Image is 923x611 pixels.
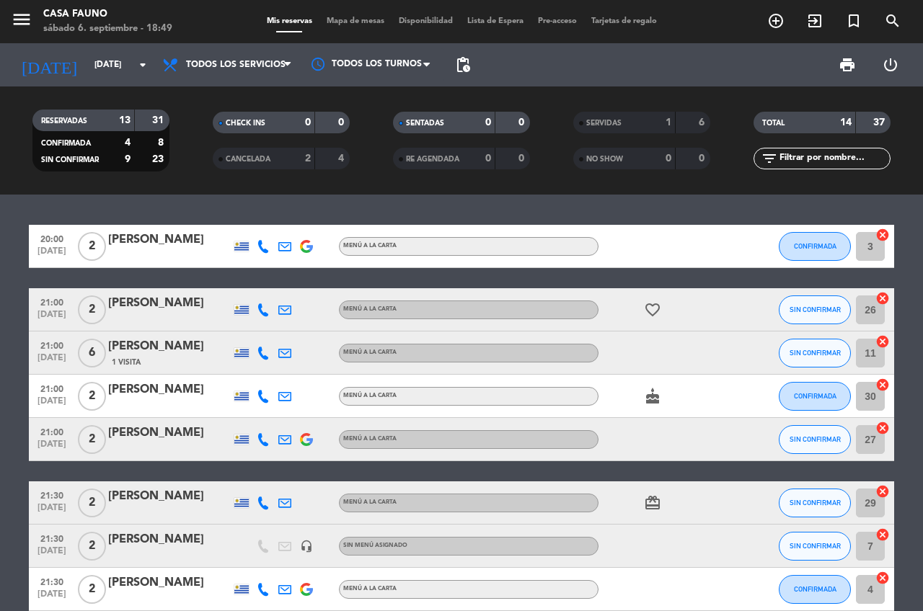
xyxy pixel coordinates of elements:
[343,349,397,355] span: MENÚ A LA CARTA
[108,231,231,249] div: [PERSON_NAME]
[761,150,778,167] i: filter_list
[779,532,851,561] button: SIN CONFIRMAR
[78,532,106,561] span: 2
[644,388,661,405] i: cake
[300,583,313,596] img: google-logo.png
[767,12,785,30] i: add_circle_outline
[34,246,70,263] span: [DATE]
[343,436,397,442] span: MENÚ A LA CARTA
[790,499,841,507] span: SIN CONFIRMAR
[78,339,106,367] span: 6
[34,573,70,589] span: 21:30
[779,382,851,411] button: CONFIRMADA
[699,153,707,164] strong: 0
[875,527,890,542] i: cancel
[338,153,347,164] strong: 4
[790,305,841,313] span: SIN CONFIRMAR
[790,435,841,443] span: SIN CONFIRMAR
[343,393,397,398] span: MENÚ A LA CARTA
[34,293,70,310] span: 21:00
[699,117,707,128] strong: 6
[406,120,444,127] span: SENTADAS
[41,140,91,147] span: CONFIRMADA
[779,295,851,324] button: SIN CONFIRMAR
[34,486,70,503] span: 21:30
[644,301,661,318] i: favorite_border
[454,56,472,73] span: pending_actions
[41,156,99,164] span: SIN CONFIRMAR
[34,380,70,396] span: 21:00
[34,310,70,326] span: [DATE]
[779,232,851,261] button: CONFIRMADA
[790,542,841,550] span: SIN CONFIRMAR
[343,499,397,505] span: MENÚ A LA CARTA
[840,117,852,128] strong: 14
[226,120,265,127] span: CHECK INS
[34,396,70,413] span: [DATE]
[34,503,70,519] span: [DATE]
[794,392,836,400] span: CONFIRMADA
[845,12,862,30] i: turned_in_not
[586,156,623,163] span: NO SHOW
[11,49,87,81] i: [DATE]
[34,530,70,546] span: 21:30
[34,546,70,563] span: [DATE]
[790,349,841,357] span: SIN CONFIRMAR
[873,117,888,128] strong: 37
[34,230,70,246] span: 20:00
[794,242,836,250] span: CONFIRMADA
[11,9,32,30] i: menu
[319,17,392,25] span: Mapa de mesas
[34,336,70,353] span: 21:00
[108,487,231,506] div: [PERSON_NAME]
[108,294,231,313] div: [PERSON_NAME]
[125,138,131,148] strong: 4
[338,117,347,128] strong: 0
[78,295,106,324] span: 2
[584,17,664,25] span: Tarjetas de regalo
[485,117,491,128] strong: 0
[125,154,131,164] strong: 9
[875,228,890,242] i: cancel
[794,585,836,593] span: CONFIRMADA
[305,153,311,164] strong: 2
[806,12,823,30] i: exit_to_app
[485,153,491,164] strong: 0
[108,574,231,592] div: [PERSON_NAME]
[11,9,32,35] button: menu
[108,424,231,442] div: [PERSON_NAME]
[226,156,270,163] span: CANCELADA
[78,232,106,261] span: 2
[186,60,286,70] span: Todos los servicios
[108,530,231,549] div: [PERSON_NAME]
[666,153,671,164] strong: 0
[108,337,231,356] div: [PERSON_NAME]
[875,291,890,305] i: cancel
[875,378,890,392] i: cancel
[112,357,141,368] span: 1 Visita
[875,571,890,585] i: cancel
[779,425,851,454] button: SIN CONFIRMAR
[343,243,397,249] span: MENÚ A LA CARTA
[158,138,167,148] strong: 8
[779,489,851,517] button: SIN CONFIRMAR
[392,17,460,25] span: Disponibilidad
[300,433,313,446] img: google-logo.png
[108,380,231,399] div: [PERSON_NAME]
[43,22,172,36] div: sábado 6. septiembre - 18:49
[300,540,313,553] i: headset_mic
[644,494,661,512] i: card_giftcard
[875,334,890,349] i: cancel
[343,306,397,312] span: MENÚ A LA CARTA
[34,353,70,370] span: [DATE]
[300,240,313,253] img: google-logo.png
[78,382,106,411] span: 2
[152,115,167,125] strong: 31
[839,56,856,73] span: print
[875,421,890,435] i: cancel
[518,117,527,128] strong: 0
[778,151,890,166] input: Filtrar por nombre...
[531,17,584,25] span: Pre-acceso
[779,575,851,604] button: CONFIRMADA
[518,153,527,164] strong: 0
